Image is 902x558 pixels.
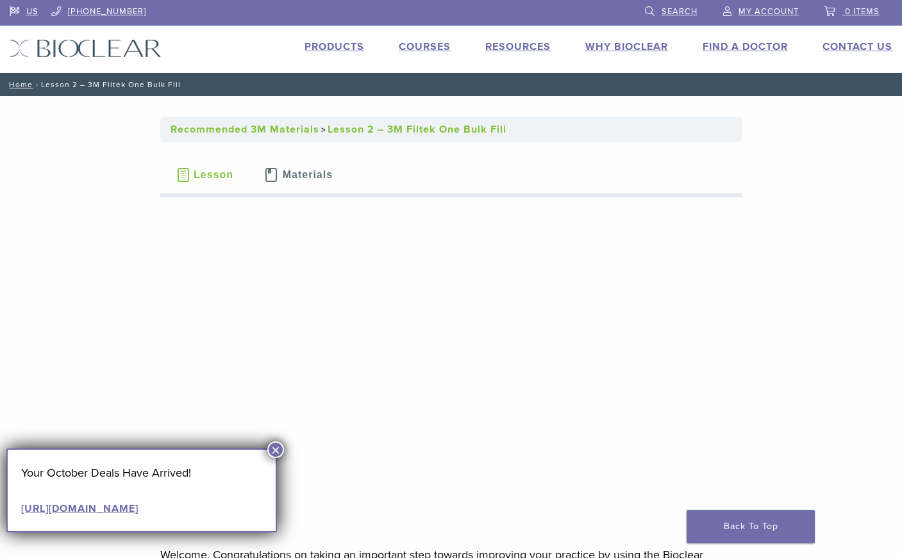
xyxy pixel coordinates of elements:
[160,117,742,142] nav: Breadcrumbs
[305,40,364,53] a: Products
[823,40,892,53] a: Contact Us
[739,6,799,17] span: My Account
[687,510,815,543] a: Back To Top
[5,80,33,89] a: Home
[585,40,668,53] a: Why Bioclear
[283,170,333,180] span: Materials
[160,218,742,545] iframe: vimeo-player
[21,502,138,515] a: [URL][DOMAIN_NAME]
[33,81,41,88] span: /
[662,6,697,17] span: Search
[703,40,788,53] a: Find A Doctor
[399,40,451,53] a: Courses
[328,123,506,136] a: Lesson 2 – 3M Filtek One Bulk Fill
[485,40,551,53] a: Resources
[194,170,233,180] span: Lesson
[10,39,162,58] img: Bioclear
[267,441,284,458] button: Close
[21,463,262,482] p: Your October Deals Have Arrived!
[845,6,880,17] span: 0 items
[171,123,319,136] a: Recommended 3M Materials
